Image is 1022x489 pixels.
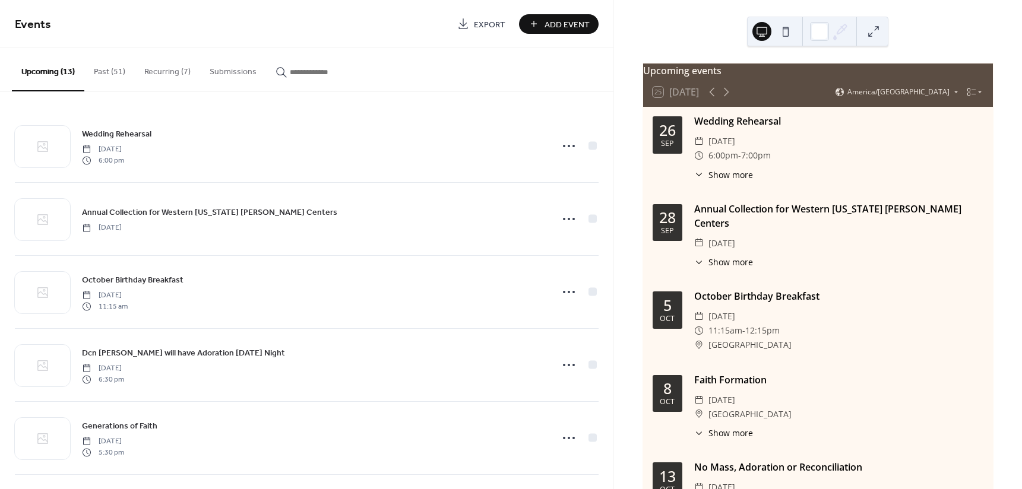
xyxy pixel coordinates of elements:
span: Add Event [545,18,590,31]
div: Faith Formation [694,373,983,387]
button: Recurring (7) [135,48,200,90]
span: [DATE] [708,309,735,323]
span: 6:30 pm [82,374,124,385]
div: Wedding Rehearsal [694,114,983,128]
span: 12:15pm [745,323,780,338]
span: [DATE] [708,134,735,148]
div: ​ [694,427,704,439]
span: [DATE] [82,436,124,447]
a: Generations of Faith [82,419,157,433]
button: ​Show more [694,427,753,439]
div: October Birthday Breakfast [694,289,983,303]
div: ​ [694,323,704,338]
span: Show more [708,169,753,181]
div: ​ [694,169,704,181]
button: ​Show more [694,256,753,268]
span: [DATE] [82,144,124,155]
span: [GEOGRAPHIC_DATA] [708,407,792,421]
span: 11:15am [708,323,742,338]
span: America/[GEOGRAPHIC_DATA] [847,88,950,96]
div: Annual Collection for Western [US_STATE] [PERSON_NAME] Centers [694,202,983,230]
a: Wedding Rehearsal [82,127,151,141]
div: Sep [661,140,674,148]
span: - [742,323,745,338]
div: ​ [694,236,704,250]
span: [DATE] [82,223,122,233]
button: ​Show more [694,169,753,181]
button: Add Event [519,14,599,34]
span: Export [474,18,505,31]
span: [DATE] [708,393,735,407]
div: ​ [694,407,704,421]
div: ​ [694,309,704,323]
span: 5:30 pm [82,447,124,458]
span: 7:00pm [741,148,771,163]
div: 28 [659,210,676,225]
a: October Birthday Breakfast [82,273,183,287]
span: 11:15 am [82,301,128,312]
a: Annual Collection for Western [US_STATE] [PERSON_NAME] Centers [82,205,337,219]
span: Annual Collection for Western [US_STATE] [PERSON_NAME] Centers [82,207,337,219]
div: Oct [660,398,675,406]
button: Submissions [200,48,266,90]
span: - [738,148,741,163]
div: ​ [694,256,704,268]
span: 6:00 pm [82,155,124,166]
span: [GEOGRAPHIC_DATA] [708,338,792,352]
span: Wedding Rehearsal [82,128,151,141]
button: Upcoming (13) [12,48,84,91]
div: 5 [663,298,672,313]
span: [DATE] [708,236,735,250]
div: No Mass, Adoration or Reconciliation [694,460,983,474]
span: October Birthday Breakfast [82,274,183,287]
span: Show more [708,427,753,439]
span: Events [15,13,51,36]
div: Oct [660,315,675,323]
a: Dcn [PERSON_NAME] will have Adoration [DATE] Night [82,346,285,360]
div: ​ [694,134,704,148]
span: Show more [708,256,753,268]
span: 6:00pm [708,148,738,163]
div: 13 [659,469,676,484]
a: Export [448,14,514,34]
button: Past (51) [84,48,135,90]
div: Sep [661,227,674,235]
div: ​ [694,148,704,163]
div: ​ [694,393,704,407]
div: ​ [694,338,704,352]
div: 8 [663,381,672,396]
span: Generations of Faith [82,420,157,433]
div: Upcoming events [643,63,993,78]
span: [DATE] [82,363,124,374]
span: [DATE] [82,290,128,301]
span: Dcn [PERSON_NAME] will have Adoration [DATE] Night [82,347,285,360]
div: 26 [659,123,676,138]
